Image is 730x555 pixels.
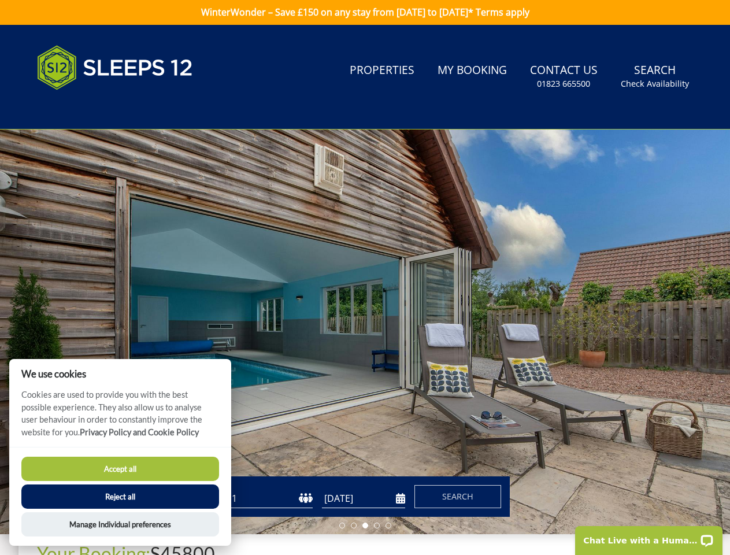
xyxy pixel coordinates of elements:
[80,427,199,437] a: Privacy Policy and Cookie Policy
[322,489,405,508] input: Arrival Date
[568,519,730,555] iframe: LiveChat chat widget
[616,58,694,95] a: SearchCheck Availability
[21,484,219,509] button: Reject all
[21,512,219,536] button: Manage Individual preferences
[31,103,153,113] iframe: Customer reviews powered by Trustpilot
[525,58,602,95] a: Contact Us01823 665500
[345,58,419,84] a: Properties
[21,457,219,481] button: Accept all
[9,388,231,447] p: Cookies are used to provide you with the best possible experience. They also allow us to analyse ...
[37,39,193,97] img: Sleeps 12
[9,368,231,379] h2: We use cookies
[537,78,590,90] small: 01823 665500
[433,58,512,84] a: My Booking
[621,78,689,90] small: Check Availability
[414,485,501,508] button: Search
[442,491,473,502] span: Search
